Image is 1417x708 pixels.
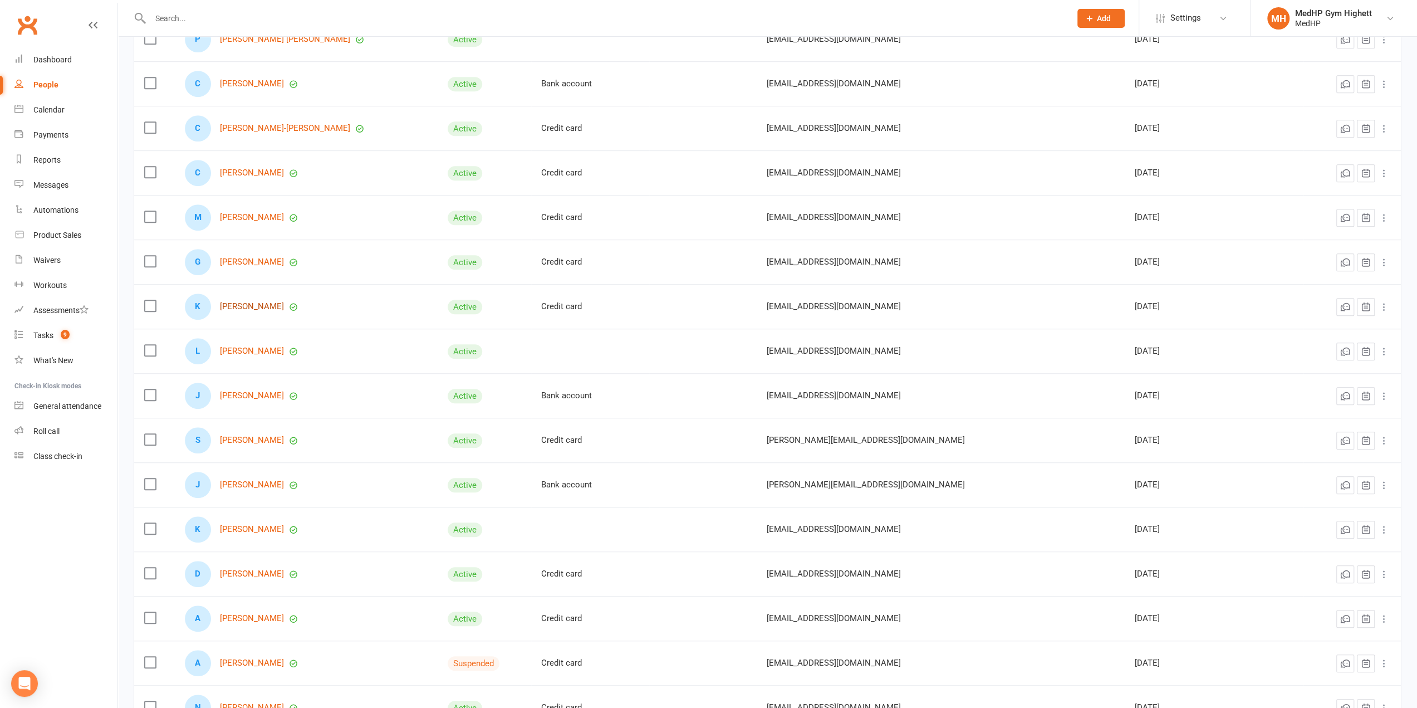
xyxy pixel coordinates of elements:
span: [PERSON_NAME][EMAIL_ADDRESS][DOMAIN_NAME] [767,474,965,495]
a: [PERSON_NAME] [220,213,284,222]
a: Calendar [14,97,117,123]
div: Dudley [185,561,211,587]
div: Andrea [185,606,211,632]
div: Dashboard [33,55,72,64]
div: Active [448,77,482,91]
div: Lee [185,338,211,364]
div: Assessments [33,306,89,315]
a: Roll call [14,419,117,444]
span: [EMAIL_ADDRESS][DOMAIN_NAME] [767,385,901,406]
div: People [33,80,58,89]
div: Pam [185,26,211,52]
span: [EMAIL_ADDRESS][DOMAIN_NAME] [767,563,901,584]
div: Andrew [185,650,211,676]
div: Kaye [185,294,211,320]
div: Active [448,211,482,225]
div: Product Sales [33,231,81,240]
a: Workouts [14,273,117,298]
div: Active [448,567,482,582]
span: Add [1097,14,1111,23]
a: Product Sales [14,223,117,248]
div: [DATE] [1135,569,1194,579]
div: Active [448,255,482,270]
div: Active [448,612,482,626]
div: Payments [33,130,68,139]
div: [DATE] [1135,79,1194,89]
button: Add [1077,9,1125,28]
a: Class kiosk mode [14,444,117,469]
a: General attendance kiosk mode [14,394,117,419]
div: Workouts [33,281,67,290]
div: Active [448,166,482,180]
div: Suspended [448,656,499,671]
div: Credit card [541,257,639,267]
a: [PERSON_NAME] [220,614,284,623]
div: Active [448,389,482,403]
span: [PERSON_NAME][EMAIL_ADDRESS][DOMAIN_NAME] [767,429,965,451]
a: Tasks 9 [14,323,117,348]
div: Malcolm [185,204,211,231]
a: [PERSON_NAME] [220,525,284,534]
span: [EMAIL_ADDRESS][DOMAIN_NAME] [767,28,901,50]
div: Active [448,121,482,136]
a: Messages [14,173,117,198]
span: [EMAIL_ADDRESS][DOMAIN_NAME] [767,608,901,629]
a: What's New [14,348,117,373]
div: MH [1267,7,1289,30]
div: [DATE] [1135,35,1194,44]
div: Tasks [33,331,53,340]
a: Dashboard [14,47,117,72]
div: [DATE] [1135,614,1194,623]
div: [DATE] [1135,302,1194,311]
span: [EMAIL_ADDRESS][DOMAIN_NAME] [767,340,901,362]
div: Automations [33,206,79,214]
div: [DATE] [1135,168,1194,178]
div: Roll call [33,427,60,436]
div: Shelley [185,427,211,453]
a: [PERSON_NAME] [220,569,284,579]
span: [EMAIL_ADDRESS][DOMAIN_NAME] [767,251,901,272]
input: Search... [147,11,1063,26]
div: Active [448,478,482,492]
a: [PERSON_NAME] [220,658,284,668]
span: 9 [61,330,70,339]
span: [EMAIL_ADDRESS][DOMAIN_NAME] [767,652,901,673]
a: People [14,72,117,97]
a: Payments [14,123,117,148]
a: [PERSON_NAME]-[PERSON_NAME] [220,124,350,133]
span: [EMAIL_ADDRESS][DOMAIN_NAME] [767,519,901,540]
div: Active [448,433,482,448]
div: Credit card [541,436,639,445]
div: Bank account [541,391,639,401]
div: Bank account [541,79,639,89]
a: Waivers [14,248,117,273]
div: Credit card [541,168,639,178]
div: Credit card [541,614,639,623]
a: Reports [14,148,117,173]
div: General attendance [33,402,101,411]
div: Reports [33,155,61,164]
div: MedHP Gym Highett [1295,8,1372,18]
span: [EMAIL_ADDRESS][DOMAIN_NAME] [767,296,901,317]
div: Credit card [541,569,639,579]
a: [PERSON_NAME] [220,436,284,445]
a: [PERSON_NAME] [220,302,284,311]
div: [DATE] [1135,346,1194,356]
div: Active [448,32,482,47]
span: [EMAIL_ADDRESS][DOMAIN_NAME] [767,162,901,183]
span: Settings [1170,6,1201,31]
div: MedHP [1295,18,1372,28]
a: [PERSON_NAME] [220,168,284,178]
span: [EMAIL_ADDRESS][DOMAIN_NAME] [767,118,901,139]
div: [DATE] [1135,257,1194,267]
div: Jane [185,472,211,498]
div: [DATE] [1135,480,1194,490]
div: Credit card [541,213,639,222]
div: [DATE] [1135,658,1194,668]
div: Active [448,523,482,537]
div: Greta [185,249,211,275]
a: [PERSON_NAME] [220,346,284,356]
div: Credit card [541,124,639,133]
a: [PERSON_NAME] [220,391,284,401]
div: [DATE] [1135,391,1194,401]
